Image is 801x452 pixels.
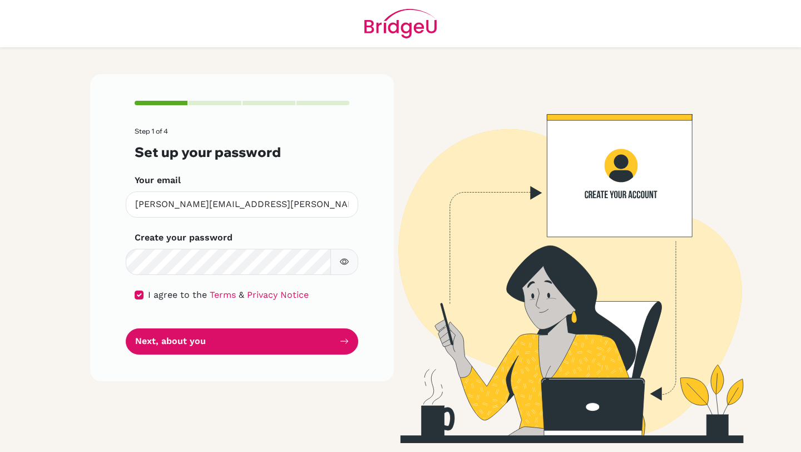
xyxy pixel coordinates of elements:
input: Insert your email* [126,191,358,218]
label: Your email [135,174,181,187]
span: I agree to the [148,289,207,300]
h3: Set up your password [135,144,349,160]
a: Terms [210,289,236,300]
label: Create your password [135,231,233,244]
span: & [239,289,244,300]
iframe: Abre un widget desde donde se puede obtener más información [723,419,790,446]
span: Step 1 of 4 [135,127,168,135]
a: Privacy Notice [247,289,309,300]
button: Next, about you [126,328,358,355]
